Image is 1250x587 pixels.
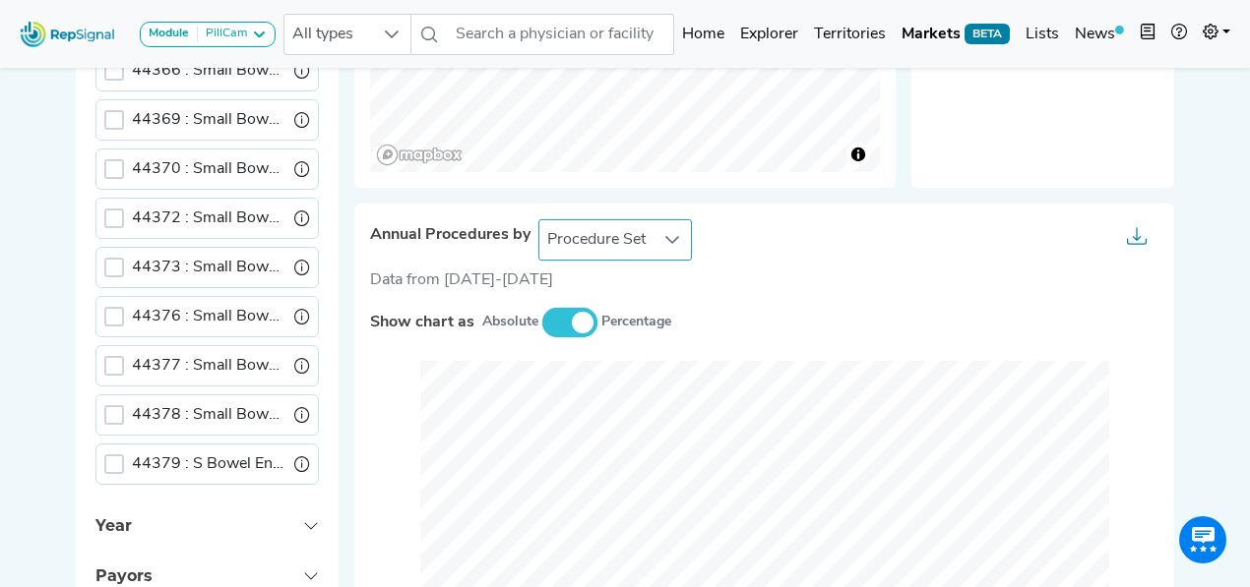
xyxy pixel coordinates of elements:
label: Small Bowel Endoscopy [132,59,286,83]
label: S Bowel Endoscope W/Stent [132,452,286,476]
label: Show chart as [370,311,474,334]
a: MarketsBETA [894,15,1018,54]
small: Absolute [482,312,538,332]
a: Home [674,15,732,54]
label: Small Bowel Endoscopy/Biopsy [132,354,286,378]
button: ModulePillCam [140,22,276,47]
span: All types [284,15,373,54]
label: Small Bowel Endoscopy [132,108,286,132]
a: Lists [1018,15,1067,54]
label: Small Bowel Endoscopy [132,256,286,279]
button: Year [76,500,339,551]
a: News [1067,15,1132,54]
span: Procedure Set [539,220,654,260]
a: Mapbox logo [376,144,463,166]
a: Territories [806,15,894,54]
button: Export as... [1115,220,1158,260]
label: Small Bowel Endoscopy [132,403,286,427]
button: Intel Book [1132,15,1163,54]
span: BETA [965,24,1010,43]
label: Small Bowel Endoscopy [132,305,286,328]
label: Small Bowel Endoscopy [132,206,286,230]
div: PillCam [198,27,247,42]
small: Percentage [601,312,671,332]
button: Toggle attribution [846,143,870,166]
strong: Module [149,28,189,39]
a: Explorer [732,15,806,54]
span: Toggle attribution [852,144,864,165]
label: Small Bowel Endoscopy/Stent [132,157,286,181]
span: Year [95,516,132,535]
span: Annual Procedures by [370,226,531,245]
div: Data from [DATE]-[DATE] [370,268,1158,292]
input: Search a physician or facility [448,14,674,55]
span: Payors [95,566,152,585]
